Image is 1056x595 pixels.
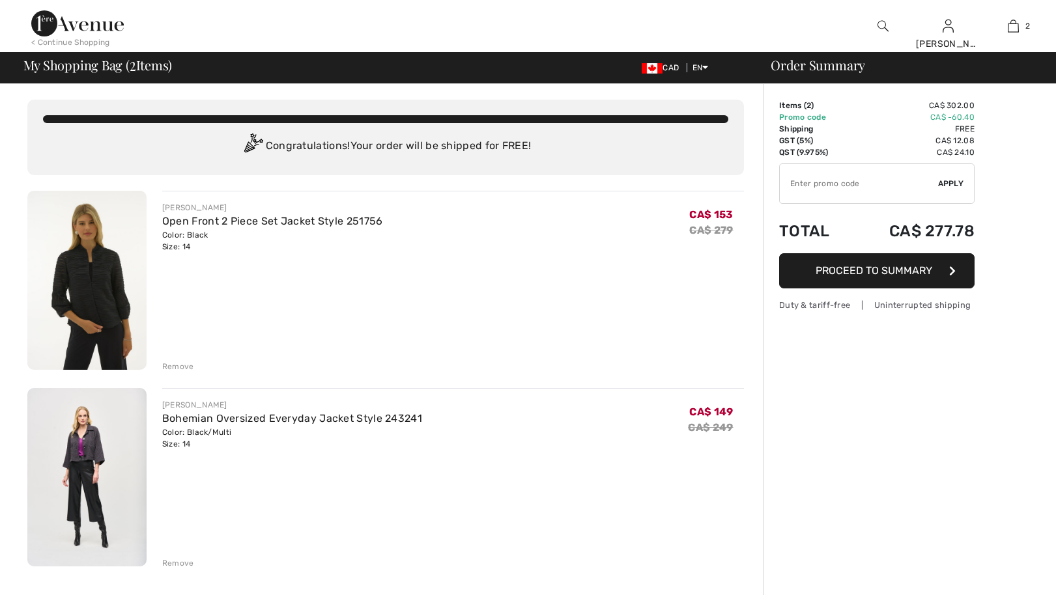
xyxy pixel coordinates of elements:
div: Remove [162,361,194,372]
button: Proceed to Summary [779,253,975,288]
img: Bohemian Oversized Everyday Jacket Style 243241 [27,388,147,567]
div: Remove [162,557,194,569]
img: 1ère Avenue [31,10,124,36]
div: Color: Black/Multi Size: 14 [162,426,422,450]
td: CA$ 24.10 [851,146,975,158]
img: My Info [943,18,954,34]
td: Free [851,123,975,135]
span: 2 [130,55,136,72]
div: Order Summary [755,59,1048,72]
td: CA$ 277.78 [851,209,975,253]
input: Promo code [780,164,938,203]
span: CA$ 149 [689,406,733,418]
td: Shipping [779,123,851,135]
span: Proceed to Summary [816,264,932,277]
span: CAD [642,63,684,72]
td: CA$ 302.00 [851,100,975,111]
div: [PERSON_NAME] [916,37,980,51]
div: Congratulations! Your order will be shipped for FREE! [43,133,728,159]
td: CA$ -60.40 [851,111,975,123]
span: CA$ 153 [689,208,733,221]
a: Sign In [943,20,954,32]
a: Bohemian Oversized Everyday Jacket Style 243241 [162,412,422,424]
a: Open Front 2 Piece Set Jacket Style 251756 [162,215,383,227]
td: CA$ 12.08 [851,135,975,146]
a: 2 [981,18,1045,34]
img: Congratulation2.svg [240,133,266,159]
span: My Shopping Bag ( Items) [23,59,173,72]
td: GST (5%) [779,135,851,146]
div: [PERSON_NAME] [162,399,422,411]
td: Promo code [779,111,851,123]
div: Duty & tariff-free | Uninterrupted shipping [779,299,975,311]
td: QST (9.975%) [779,146,851,158]
s: CA$ 279 [689,224,733,236]
span: EN [692,63,709,72]
span: 2 [806,101,811,110]
img: Open Front 2 Piece Set Jacket Style 251756 [27,191,147,370]
img: search the website [878,18,889,34]
span: 2 [1025,20,1030,32]
img: Canadian Dollar [642,63,663,74]
div: < Continue Shopping [31,36,110,48]
s: CA$ 249 [688,421,733,434]
img: My Bag [1008,18,1019,34]
div: Color: Black Size: 14 [162,229,383,253]
div: [PERSON_NAME] [162,202,383,214]
td: Total [779,209,851,253]
td: Items ( ) [779,100,851,111]
span: Apply [938,178,964,189]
